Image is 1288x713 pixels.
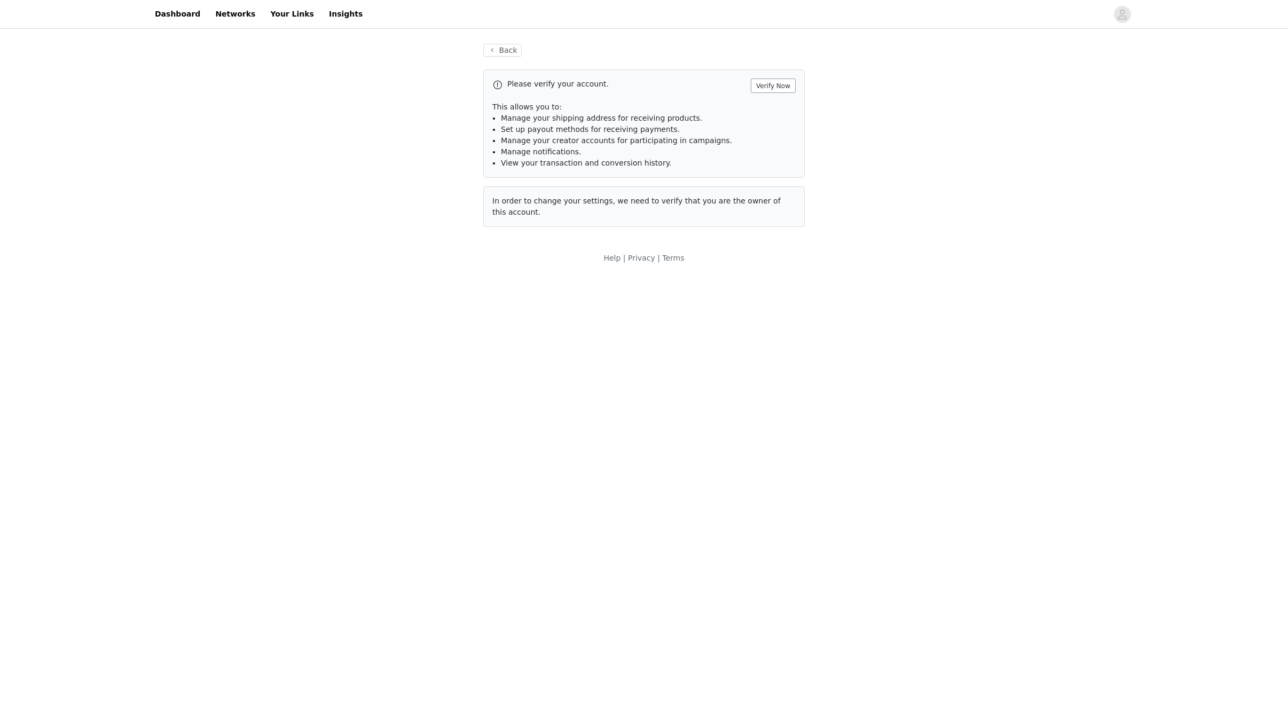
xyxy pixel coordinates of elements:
span: | [657,254,660,262]
a: Privacy [628,254,655,262]
div: avatar [1117,6,1127,23]
p: Please verify your account. [507,79,747,90]
a: Insights [323,2,369,26]
a: Dashboard [148,2,207,26]
span: Set up payout methods for receiving payments. [501,125,680,134]
span: In order to change your settings, we need to verify that you are the owner of this account. [492,197,781,216]
button: Verify Now [751,79,796,93]
a: Terms [662,254,684,262]
a: Networks [209,2,262,26]
span: Manage notifications. [501,147,582,156]
p: This allows you to: [492,101,796,113]
span: View your transaction and conversion history. [501,159,671,167]
span: Manage your creator accounts for participating in campaigns. [501,136,732,145]
button: Back [483,44,522,57]
span: Manage your shipping address for receiving products. [501,114,702,122]
span: | [623,254,626,262]
a: Your Links [264,2,320,26]
a: Help [603,254,621,262]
